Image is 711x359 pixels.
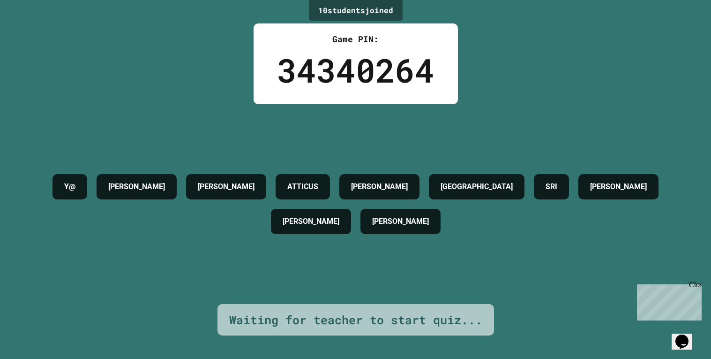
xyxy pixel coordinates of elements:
[546,181,557,192] h4: SRI
[441,181,513,192] h4: [GEOGRAPHIC_DATA]
[108,181,165,192] h4: [PERSON_NAME]
[277,46,434,95] div: 34340264
[277,33,434,46] div: Game PIN:
[633,281,702,321] iframe: chat widget
[283,216,339,227] h4: [PERSON_NAME]
[672,321,702,350] iframe: chat widget
[198,181,254,192] h4: [PERSON_NAME]
[4,4,65,60] div: Chat with us now!Close
[372,216,429,227] h4: [PERSON_NAME]
[64,181,75,192] h4: Y@
[351,181,408,192] h4: [PERSON_NAME]
[287,181,318,192] h4: ATTICUS
[590,181,647,192] h4: [PERSON_NAME]
[229,311,482,329] div: Waiting for teacher to start quiz...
